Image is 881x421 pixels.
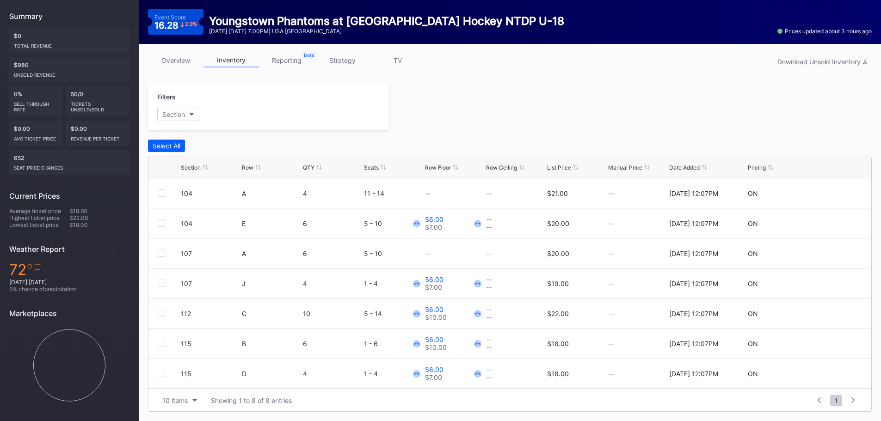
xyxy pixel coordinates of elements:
div: $0.00 [66,121,130,146]
a: strategy [314,53,370,67]
div: A [242,250,301,257]
div: -- [486,305,492,313]
div: ON [748,280,758,287]
div: Filters [157,93,380,101]
div: $7.00 [425,283,444,291]
div: ON [748,220,758,227]
div: ON [748,340,758,348]
div: Download Unsold Inventory [777,58,867,66]
button: Download Unsold Inventory [773,55,872,68]
div: Manual Price [608,164,642,171]
div: 11 - 14 [364,189,423,197]
div: Showing 1 to 8 of 8 entries [211,397,292,404]
div: Select All [153,142,180,150]
div: $980 [9,57,129,82]
div: J [242,280,301,287]
div: [DATE] 12:07PM [669,340,718,348]
div: 5 - 14 [364,310,423,317]
div: List Price [547,164,571,171]
div: $22.00 [69,214,129,221]
div: 5 - 10 [364,220,423,227]
div: [DATE] [DATE] [9,279,129,286]
button: Section [157,108,199,121]
div: -- [486,275,492,283]
div: -- [486,283,492,291]
div: 115 [181,340,240,348]
div: [DATE] 12:07PM [669,280,718,287]
div: $19.00 [547,280,569,287]
div: Section [162,110,185,118]
div: [DATE] 12:07PM [669,250,718,257]
div: Weather Report [9,244,129,254]
div: seat price changes [14,161,125,171]
svg: Chart title [9,325,129,406]
div: Seats [364,164,379,171]
div: $20.00 [547,220,569,227]
div: $19.60 [69,207,129,214]
div: E [242,220,301,227]
div: $10.00 [425,313,447,321]
div: ON [748,189,758,197]
div: -- [486,336,492,343]
div: $20.00 [547,250,569,257]
div: -- [608,250,667,257]
div: [DATE] 12:07PM [669,370,718,378]
div: $6.00 [425,366,444,373]
div: 1 - 6 [364,340,423,348]
div: $21.00 [547,189,568,197]
div: Unsold Revenue [14,68,125,78]
div: -- [608,310,667,317]
div: Event Score [154,14,186,21]
div: Sell Through Rate [14,98,58,112]
div: $0 [9,28,129,53]
div: -- [608,220,667,227]
span: 1 [830,395,842,406]
div: 6 [303,220,362,227]
button: 10 items [158,394,202,407]
div: $22.00 [547,310,569,317]
div: Date Added [669,164,700,171]
div: -- [608,189,667,197]
div: 50/0 [66,86,130,117]
div: 16.28 [154,21,197,30]
div: Prices updated about 3 hours ago [777,28,872,35]
div: ON [748,250,758,257]
div: 107 [181,250,240,257]
div: $7.00 [425,223,444,231]
div: $18.00 [547,340,569,348]
div: Total Revenue [14,39,125,49]
div: Summary [9,12,129,21]
button: Select All [148,140,185,152]
div: QTY [303,164,314,171]
div: 5 - 10 [364,250,423,257]
div: Avg ticket price [14,132,58,141]
div: Section [181,164,201,171]
div: ON [748,310,758,317]
div: Revenue per ticket [71,132,125,141]
div: -- [608,280,667,287]
div: 104 [181,189,240,197]
div: -- [608,370,667,378]
div: -- [425,189,431,197]
div: 104 [181,220,240,227]
div: [DATE] 12:07PM [669,189,718,197]
div: -- [486,373,492,381]
a: TV [370,53,425,67]
div: Tickets Unsold/Sold [71,98,125,112]
div: -- [486,215,492,223]
div: 5 % chance of precipitation [9,286,129,293]
div: 6 [303,340,362,348]
div: B [242,340,301,348]
div: 4 [303,370,362,378]
div: Average ticket price [9,207,69,214]
div: 6 [303,250,362,257]
div: Marketplaces [9,309,129,318]
div: -- [486,343,492,351]
div: Row Ceiling [486,164,517,171]
div: $10.00 [425,343,447,351]
div: $6.00 [425,215,444,223]
div: 1 - 4 [364,280,423,287]
span: ℉ [26,261,42,279]
div: G [242,310,301,317]
div: 0% [9,86,62,117]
